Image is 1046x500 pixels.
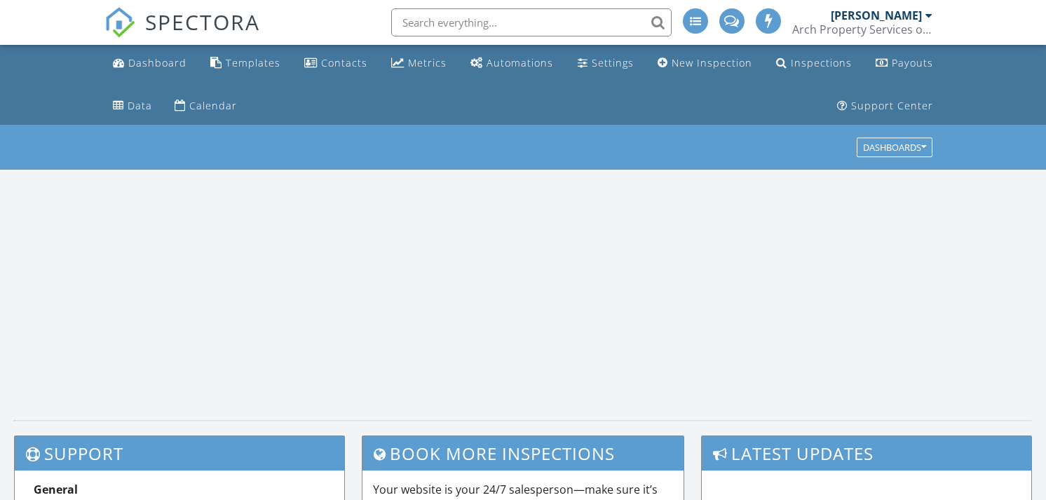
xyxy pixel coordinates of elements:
a: Templates [205,50,286,76]
button: Dashboards [857,138,932,158]
h3: Support [15,436,344,471]
a: Inspections [770,50,857,76]
a: Support Center [831,93,939,119]
div: Dashboards [863,143,926,153]
a: Metrics [386,50,452,76]
div: Settings [592,56,634,69]
div: Contacts [321,56,367,69]
div: Templates [226,56,280,69]
div: Payouts [892,56,933,69]
div: Support Center [851,99,933,112]
div: Calendar [189,99,237,112]
div: [PERSON_NAME] [831,8,922,22]
div: Inspections [791,56,852,69]
a: Calendar [169,93,243,119]
strong: General [34,482,78,497]
div: Dashboard [128,56,186,69]
div: Automations [487,56,553,69]
a: Dashboard [107,50,192,76]
a: New Inspection [652,50,758,76]
div: Arch Property Services of Virginia, LLC [792,22,932,36]
a: Automations (Advanced) [465,50,559,76]
a: Contacts [299,50,373,76]
input: Search everything... [391,8,672,36]
h3: Latest Updates [702,436,1031,471]
div: Metrics [408,56,447,69]
span: SPECTORA [145,7,260,36]
img: The Best Home Inspection Software - Spectora [104,7,135,38]
a: Data [107,93,158,119]
a: SPECTORA [104,19,260,48]
div: New Inspection [672,56,752,69]
a: Payouts [870,50,939,76]
a: Settings [572,50,639,76]
div: Data [128,99,152,112]
h3: Book More Inspections [362,436,684,471]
